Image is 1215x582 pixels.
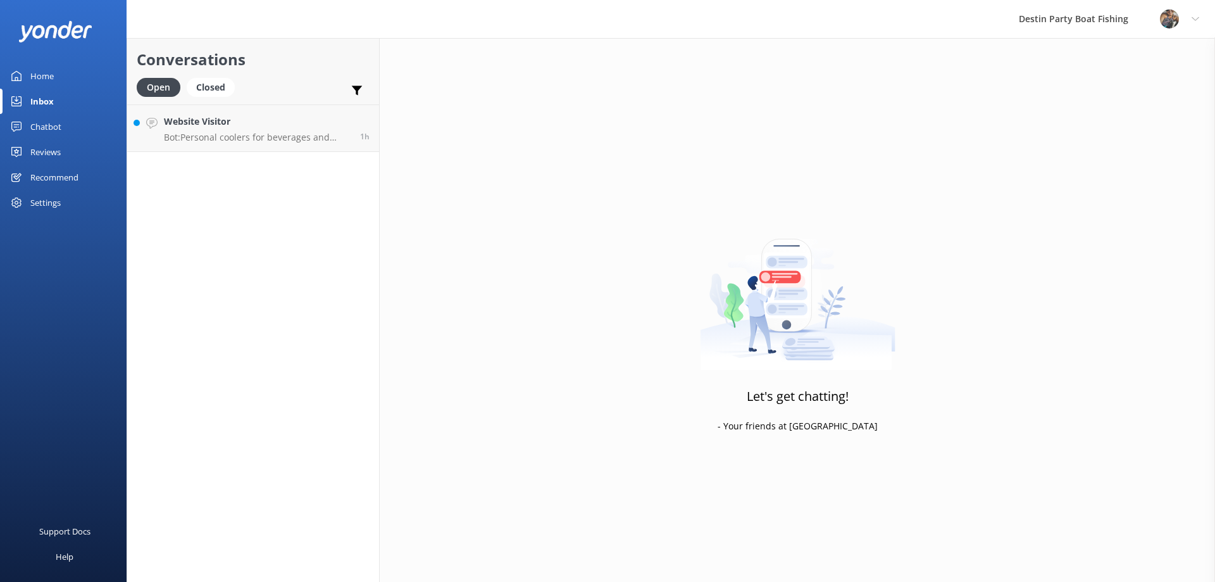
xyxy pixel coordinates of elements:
img: 250-1666038197.jpg [1160,9,1179,28]
h3: Let's get chatting! [747,386,849,407]
div: Reviews [30,139,61,165]
span: 12:57pm 18-Aug-2025 (UTC -05:00) America/Cancun [360,131,370,142]
p: Bot: Personal coolers for beverages and food are accepted on the boat, but large ones should be l... [164,132,351,143]
div: Home [30,63,54,89]
img: yonder-white-logo.png [19,21,92,42]
div: Open [137,78,180,97]
h4: Website Visitor [164,115,351,129]
div: Settings [30,190,61,215]
a: Website VisitorBot:Personal coolers for beverages and food are accepted on the boat, but large on... [127,104,379,152]
a: Closed [187,80,241,94]
div: Support Docs [39,519,90,544]
h2: Conversations [137,47,370,72]
div: Chatbot [30,114,61,139]
p: - Your friends at [GEOGRAPHIC_DATA] [718,419,878,433]
div: Help [56,544,73,569]
img: artwork of a man stealing a conversation from at giant smartphone [700,212,895,370]
div: Recommend [30,165,78,190]
div: Closed [187,78,235,97]
a: Open [137,80,187,94]
div: Inbox [30,89,54,114]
